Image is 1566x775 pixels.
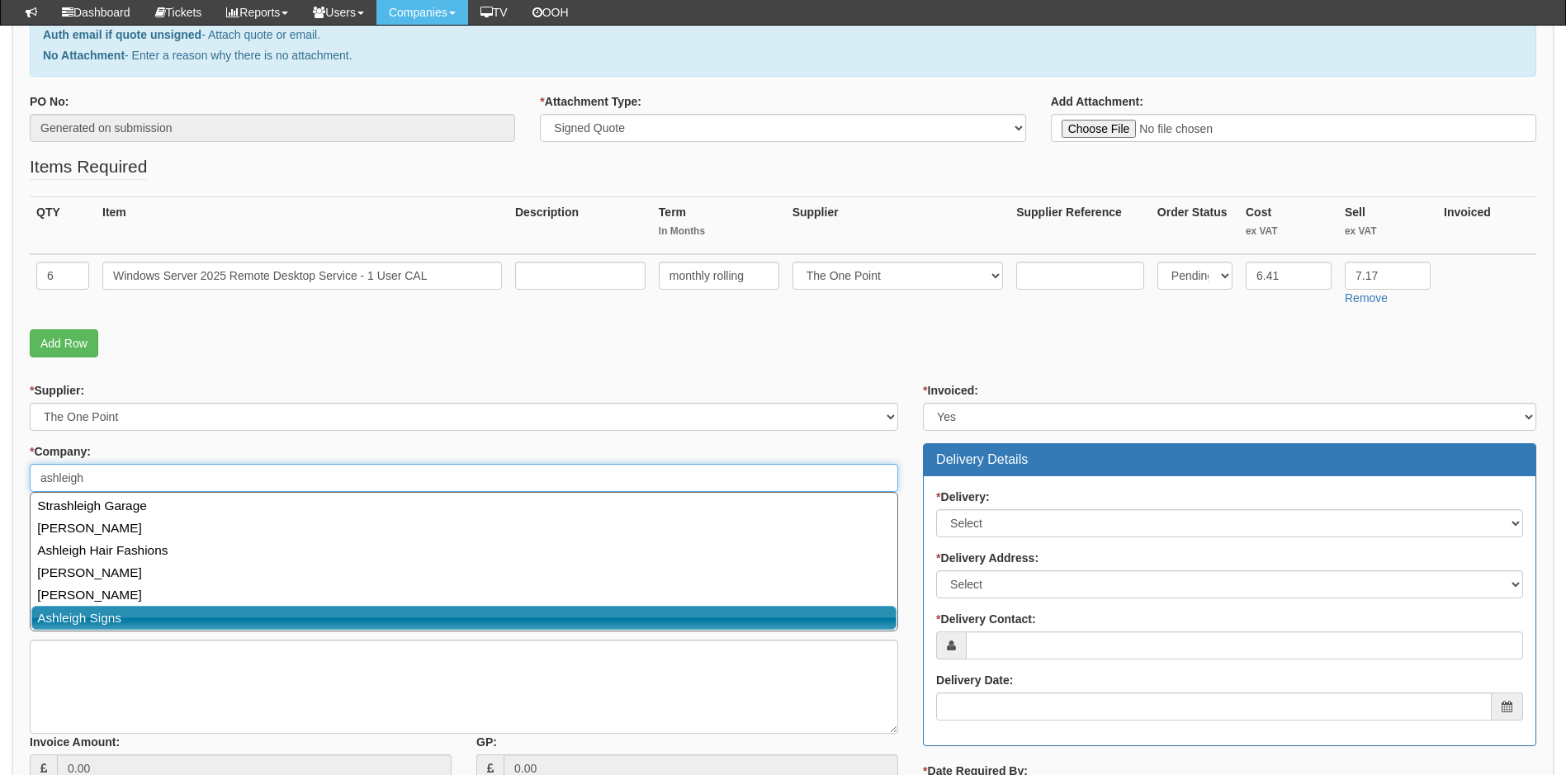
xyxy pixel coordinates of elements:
th: Description [509,197,652,255]
small: In Months [659,224,779,239]
label: Company: [30,443,91,460]
th: Order Status [1151,197,1239,255]
th: QTY [30,197,96,255]
a: Ashleigh Signs [31,606,897,630]
a: Remove [1345,291,1388,305]
th: Invoiced [1437,197,1536,255]
legend: Items Required [30,154,147,180]
b: Auth email if quote unsigned [43,28,201,41]
a: [PERSON_NAME] [32,561,896,584]
b: No Attachment [43,49,125,62]
th: Sell [1338,197,1437,255]
a: [PERSON_NAME] [32,584,896,606]
th: Supplier [786,197,1010,255]
label: Add Attachment: [1051,93,1143,110]
small: ex VAT [1345,224,1431,239]
label: Invoiced: [923,382,978,399]
label: Invoice Amount: [30,734,120,750]
a: Ashleigh Hair Fashions [32,539,896,561]
small: ex VAT [1246,224,1332,239]
label: PO No: [30,93,69,110]
a: Strashleigh Garage [32,494,896,517]
label: Delivery Address: [936,550,1038,566]
label: GP: [476,734,497,750]
label: Attachment Type: [540,93,641,110]
th: Item [96,197,509,255]
p: - Attach quote or email. [43,26,1523,43]
label: Delivery Contact: [936,611,1036,627]
p: - Enter a reason why there is no attachment. [43,47,1523,64]
th: Cost [1239,197,1338,255]
h3: Delivery Details [936,452,1523,467]
label: Delivery: [936,489,990,505]
a: Add Row [30,329,98,357]
label: Supplier: [30,382,84,399]
label: Delivery Date: [936,672,1013,688]
th: Term [652,197,786,255]
a: [PERSON_NAME] [32,517,896,539]
th: Supplier Reference [1010,197,1151,255]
